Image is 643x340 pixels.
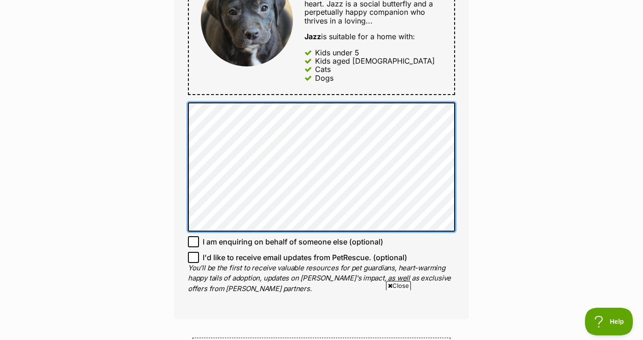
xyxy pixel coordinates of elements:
iframe: Advertisement [98,294,545,335]
span: Close [386,281,411,290]
iframe: Help Scout Beacon - Open [585,308,634,335]
div: Kids aged [DEMOGRAPHIC_DATA] [315,57,435,65]
div: Dogs [315,74,333,82]
div: Kids under 5 [315,48,359,57]
p: You'll be the first to receive valuable resources for pet guardians, heart-warming happy tails of... [188,263,455,294]
div: is suitable for a home with: [304,32,442,41]
div: Cats [315,65,331,73]
span: I am enquiring on behalf of someone else (optional) [203,236,383,247]
span: I'd like to receive email updates from PetRescue. (optional) [203,252,407,263]
strong: Jazz [304,32,321,41]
